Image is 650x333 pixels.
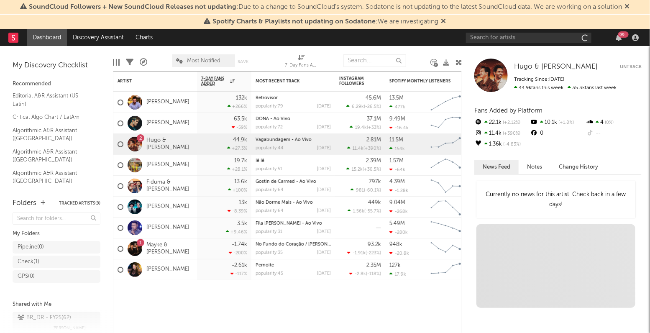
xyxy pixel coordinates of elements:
[355,272,366,277] span: -2.8k
[367,116,381,122] div: 37.1M
[427,259,465,280] svg: Chart title
[350,125,381,130] div: ( )
[59,201,100,205] button: Tracked Artists(9)
[366,209,380,214] span: -55.7 %
[13,241,100,254] a: Pipeline(0)
[146,179,193,193] a: Fiduma & [PERSON_NAME]
[213,18,439,25] span: : We are investigating
[256,221,322,226] a: Fila [PERSON_NAME] - Ao Vivo
[389,263,401,268] div: 127k
[317,167,331,172] div: [DATE]
[234,179,247,184] div: 13.6k
[146,224,189,231] a: [PERSON_NAME]
[389,209,408,214] div: -268k
[227,146,247,151] div: +27.3 %
[256,251,283,255] div: popularity: 35
[13,169,92,186] a: Algorithmic A&R Assistant ([GEOGRAPHIC_DATA])
[256,200,331,205] div: Não Dorme Mais - Ao Vivo
[353,209,364,214] span: 1.56k
[232,125,247,130] div: -59 %
[618,31,629,38] div: 99 +
[256,263,331,268] div: Pernoite
[474,117,530,128] div: 22.1k
[238,59,249,64] button: Save
[256,209,284,213] div: popularity: 64
[519,160,550,174] button: Notes
[146,203,189,210] a: [PERSON_NAME]
[239,200,247,205] div: 13k
[514,77,564,82] span: Tracking Since: [DATE]
[256,96,331,100] div: Retrovisor
[146,99,189,106] a: [PERSON_NAME]
[256,159,331,163] div: Iê Iê
[285,61,318,71] div: 7-Day Fans Added (7-Day Fans Added)
[368,200,381,205] div: 449k
[233,137,247,143] div: 44.9k
[146,120,189,127] a: [PERSON_NAME]
[604,120,614,125] span: 0 %
[389,221,405,226] div: 5.49M
[256,159,264,163] a: Iê Iê
[502,142,521,147] span: -4.83 %
[343,54,406,67] input: Search...
[256,146,284,151] div: popularity: 44
[389,104,405,110] div: 477k
[367,272,380,277] span: -118 %
[29,4,237,10] span: SoundCloud Followers + New SoundCloud Releases not updating
[234,116,247,122] div: 63.5k
[256,179,331,184] div: Gostin de Carmed - Ao Vivo
[317,104,331,109] div: [DATE]
[427,113,465,134] svg: Chart title
[474,128,530,139] div: 11.4k
[256,138,331,142] div: Vagabundagem - Ao Vivo
[317,251,331,255] div: [DATE]
[514,63,598,71] a: Hugo & [PERSON_NAME]
[514,85,563,90] span: 44.9k fans this week
[29,4,622,10] span: : Due to a change to SoundCloud's system, Sodatone is not updating to the latest SoundCloud data....
[229,250,247,256] div: -200 %
[18,272,35,282] div: GPS ( 0 )
[228,187,247,193] div: +100 %
[348,208,381,214] div: ( )
[317,230,331,234] div: [DATE]
[586,117,642,128] div: 4
[620,63,642,71] button: Untrack
[13,198,36,208] div: Folders
[353,251,366,256] span: -1.91k
[474,160,519,174] button: News Feed
[427,176,465,197] svg: Chart title
[427,238,465,259] svg: Chart title
[317,125,331,130] div: [DATE]
[18,257,39,267] div: Check ( 1 )
[187,58,221,64] span: Most Notified
[347,146,381,151] div: ( )
[389,200,405,205] div: 9.04M
[13,113,92,122] a: Critical Algo Chart / LatAm
[256,125,283,130] div: popularity: 72
[146,242,193,256] a: Mayke & [PERSON_NAME]
[365,146,380,151] span: +390 %
[389,125,409,131] div: -16.4k
[352,105,364,109] span: 6.29k
[355,126,367,130] span: 19.4k
[146,161,189,169] a: [PERSON_NAME]
[230,271,247,277] div: -117 %
[256,230,282,234] div: popularity: 31
[389,188,408,193] div: -1.28k
[232,242,247,247] div: -1.74k
[389,167,405,172] div: -64k
[476,181,635,218] div: Currently no news for this artist. Check back in a few days!
[364,167,380,172] span: +30.5 %
[256,200,313,205] a: Não Dorme Mais - Ao Vivo
[616,34,622,41] button: 99+
[201,76,228,86] span: 7-Day Fans Added
[256,242,331,247] div: No Fundo do Coração / Natasha
[113,50,120,74] div: Edit Columns
[389,137,403,143] div: 11.5M
[514,63,598,70] span: Hugo & [PERSON_NAME]
[146,266,189,273] a: [PERSON_NAME]
[256,96,278,100] a: Retrovisor
[349,271,381,277] div: ( )
[352,167,363,172] span: 15.2k
[256,167,282,172] div: popularity: 51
